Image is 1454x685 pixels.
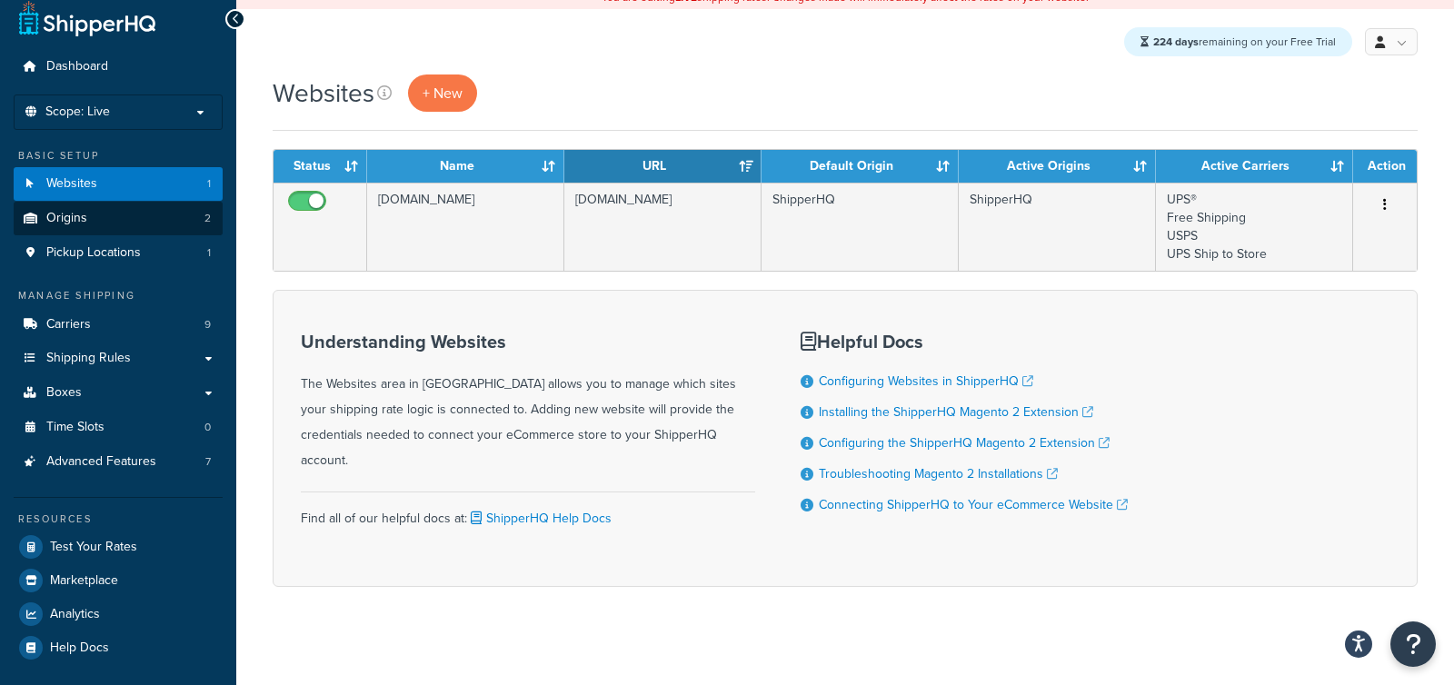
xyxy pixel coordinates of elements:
span: Test Your Rates [50,540,137,555]
a: Troubleshooting Magento 2 Installations [819,464,1058,483]
span: 9 [204,317,211,333]
a: ShipperHQ Help Docs [467,509,612,528]
a: Carriers 9 [14,308,223,342]
div: remaining on your Free Trial [1124,27,1352,56]
span: Help Docs [50,640,109,656]
span: Pickup Locations [46,245,141,261]
h3: Helpful Docs [801,332,1128,352]
span: 0 [204,420,211,435]
li: Pickup Locations [14,236,223,270]
span: 1 [207,176,211,192]
span: + New [423,83,463,104]
td: ShipperHQ [762,183,959,271]
span: 2 [204,211,211,226]
li: Websites [14,167,223,201]
span: Websites [46,176,97,192]
span: 1 [207,245,211,261]
a: Origins 2 [14,202,223,235]
span: Marketplace [50,573,118,589]
a: Configuring Websites in ShipperHQ [819,372,1033,391]
span: Scope: Live [45,104,110,120]
a: Dashboard [14,50,223,84]
strong: 224 days [1153,34,1199,50]
h1: Websites [273,75,374,111]
span: 7 [205,454,211,470]
td: ShipperHQ [959,183,1156,271]
th: Default Origin: activate to sort column ascending [762,150,959,183]
div: Resources [14,511,223,527]
a: Help Docs [14,631,223,664]
span: Advanced Features [46,454,156,470]
li: Carriers [14,308,223,342]
th: Active Carriers: activate to sort column ascending [1156,150,1353,183]
td: UPS® Free Shipping USPS UPS Ship to Store [1156,183,1353,271]
span: Time Slots [46,420,105,435]
a: Time Slots 0 [14,411,223,444]
li: Advanced Features [14,445,223,479]
span: Origins [46,211,87,226]
th: Name: activate to sort column ascending [367,150,564,183]
a: Advanced Features 7 [14,445,223,479]
span: Boxes [46,385,82,401]
h3: Understanding Websites [301,332,755,352]
a: Installing the ShipperHQ Magento 2 Extension [819,402,1093,422]
a: Analytics [14,598,223,630]
td: [DOMAIN_NAME] [367,183,564,271]
th: URL: activate to sort column ascending [564,150,762,183]
a: Shipping Rules [14,342,223,375]
li: Time Slots [14,411,223,444]
a: Connecting ShipperHQ to Your eCommerce Website [819,495,1128,514]
div: Find all of our helpful docs at: [301,491,755,531]
span: Carriers [46,317,91,333]
th: Active Origins: activate to sort column ascending [959,150,1156,183]
a: Marketplace [14,564,223,597]
a: Pickup Locations 1 [14,236,223,270]
div: Manage Shipping [14,288,223,303]
a: Websites 1 [14,167,223,201]
span: Shipping Rules [46,351,131,366]
a: Boxes [14,376,223,410]
a: Configuring the ShipperHQ Magento 2 Extension [819,433,1110,452]
td: [DOMAIN_NAME] [564,183,762,271]
th: Action [1353,150,1417,183]
th: Status: activate to sort column ascending [274,150,367,183]
li: Origins [14,202,223,235]
div: Basic Setup [14,148,223,164]
button: Open Resource Center [1390,621,1436,667]
a: Test Your Rates [14,531,223,563]
div: The Websites area in [GEOGRAPHIC_DATA] allows you to manage which sites your shipping rate logic ... [301,332,755,473]
span: Analytics [50,607,100,622]
a: + New [408,74,477,112]
span: Dashboard [46,59,108,74]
